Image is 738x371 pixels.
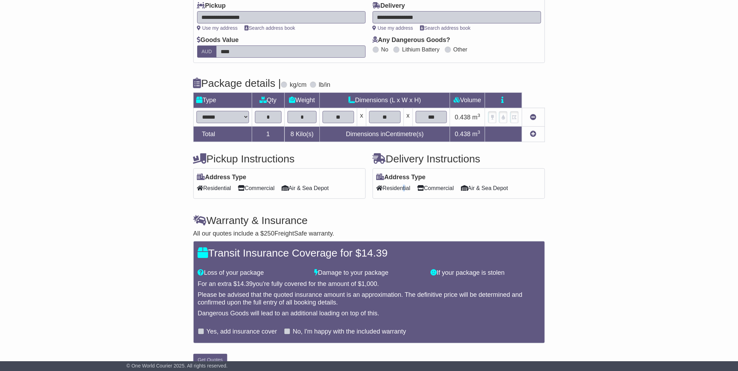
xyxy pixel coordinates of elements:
[193,153,366,164] h4: Pickup Instructions
[357,108,366,126] td: x
[293,328,406,336] label: No, I'm happy with the included warranty
[264,230,275,237] span: 250
[193,354,228,366] button: Get Quotes
[404,108,413,126] td: x
[361,247,388,259] span: 14.39
[194,269,311,277] div: Loss of your package
[237,280,253,287] span: 14.39
[450,93,485,108] td: Volume
[530,131,537,138] a: Add new item
[377,183,411,194] span: Residential
[198,247,540,259] h4: Transit Insurance Coverage for $
[478,113,481,118] sup: 3
[461,183,508,194] span: Air & Sea Depot
[381,46,388,53] label: No
[478,129,481,135] sup: 3
[193,93,252,108] td: Type
[197,25,238,31] a: Use my address
[198,291,540,306] div: Please be advised that the quoted insurance amount is an approximation. The definitive price will...
[252,126,284,142] td: 1
[420,25,471,31] a: Search address book
[290,131,294,138] span: 8
[193,126,252,142] td: Total
[427,269,544,277] div: If your package is stolen
[377,174,426,181] label: Address Type
[418,183,454,194] span: Commercial
[126,363,228,369] span: © One World Courier 2025. All rights reserved.
[373,2,405,10] label: Delivery
[193,230,545,238] div: All our quotes include a $ FreightSafe warranty.
[198,280,540,288] div: For an extra $ you're fully covered for the amount of $ .
[193,215,545,226] h4: Warranty & Insurance
[373,25,413,31] a: Use my address
[290,81,306,89] label: kg/cm
[320,126,450,142] td: Dimensions in Centimetre(s)
[455,114,471,121] span: 0.438
[455,131,471,138] span: 0.438
[373,36,450,44] label: Any Dangerous Goods?
[284,126,320,142] td: Kilo(s)
[207,328,277,336] label: Yes, add insurance cover
[319,81,330,89] label: lb/in
[473,114,481,121] span: m
[320,93,450,108] td: Dimensions (L x W x H)
[193,77,281,89] h4: Package details |
[473,131,481,138] span: m
[197,36,239,44] label: Goods Value
[197,2,226,10] label: Pickup
[198,310,540,317] div: Dangerous Goods will lead to an additional loading on top of this.
[282,183,329,194] span: Air & Sea Depot
[454,46,468,53] label: Other
[530,114,537,121] a: Remove this item
[197,183,231,194] span: Residential
[238,183,275,194] span: Commercial
[197,174,247,181] label: Address Type
[361,280,377,287] span: 1,000
[197,45,217,58] label: AUD
[311,269,427,277] div: Damage to your package
[402,46,440,53] label: Lithium Battery
[245,25,295,31] a: Search address book
[373,153,545,164] h4: Delivery Instructions
[252,93,284,108] td: Qty
[284,93,320,108] td: Weight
